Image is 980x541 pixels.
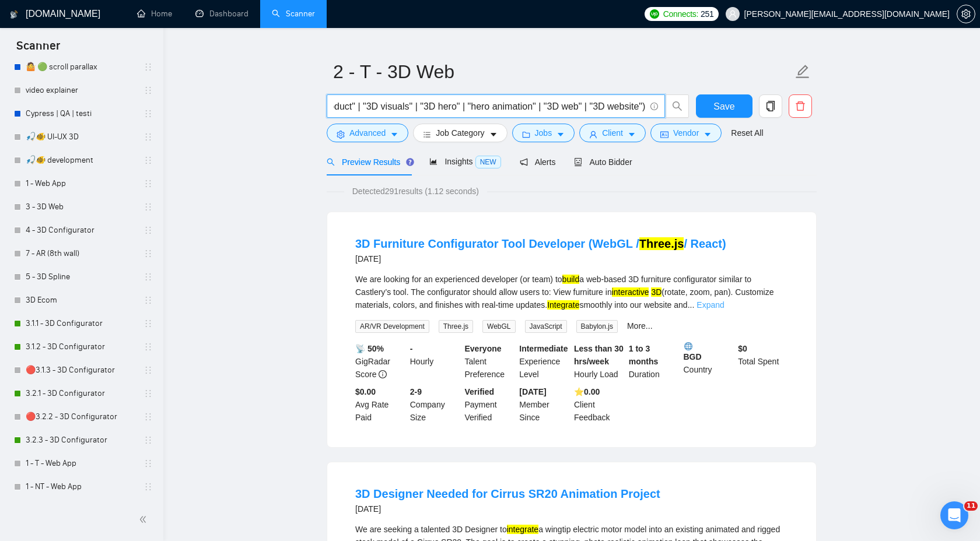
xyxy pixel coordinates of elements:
a: Reset All [731,127,763,139]
b: BGD [684,342,734,361]
a: 🤷 🟢 scroll parallax [26,55,136,79]
a: 3.2.3 - 3D Configurator [26,428,136,452]
span: caret-down [628,130,636,139]
b: 2-9 [410,387,422,396]
div: Company Size [408,385,463,424]
button: settingAdvancedcaret-down [327,124,408,142]
span: search [327,158,335,166]
img: upwork-logo.png [650,9,659,19]
div: [DATE] [355,252,726,266]
b: 📡 50% [355,344,384,353]
span: holder [143,132,153,142]
span: Babylon.js [576,320,618,333]
span: Detected 291 results (1.12 seconds) [344,185,487,198]
span: caret-down [390,130,398,139]
span: holder [143,179,153,188]
a: 3D Ecom [26,289,136,312]
b: 1 to 3 months [629,344,659,366]
button: search [666,94,689,118]
b: $ 0 [738,344,747,353]
div: Total Spent [736,342,790,381]
a: 4 - 3D Configurator [26,219,136,242]
a: 3 - 3D Web [26,195,136,219]
mark: interactive [612,287,649,297]
a: 5 - 3D Spline [26,265,136,289]
a: 3.1.1 - 3D Configurator [26,312,136,335]
span: holder [143,459,153,468]
div: Talent Preference [463,342,517,381]
span: folder [522,130,530,139]
img: logo [10,5,18,24]
span: info-circle [379,370,387,378]
span: Vendor [673,127,699,139]
span: search [666,101,688,111]
span: JavaScript [525,320,567,333]
span: Three.js [439,320,473,333]
mark: integrate [507,525,538,534]
iframe: Intercom live chat [940,501,968,529]
a: searchScanner [272,9,315,19]
span: 11 [964,501,978,511]
div: Client Feedback [572,385,626,424]
a: 1 - Web App [26,172,136,195]
div: Member Since [517,385,572,424]
span: idcard [660,130,668,139]
span: Connects: [663,8,698,20]
a: 🔴3.1.3 - 3D Configurator [26,359,136,382]
mark: build [562,275,580,284]
button: barsJob Categorycaret-down [413,124,507,142]
span: Job Category [436,127,484,139]
input: Search Freelance Jobs... [334,99,645,114]
span: Insights [429,157,501,166]
a: video explainer [26,79,136,102]
a: 1 - T - Web App [26,452,136,475]
input: Scanner name... [333,57,793,86]
span: holder [143,389,153,398]
span: holder [143,412,153,421]
div: Hourly [408,342,463,381]
span: 251 [701,8,713,20]
a: 3D Designer Needed for Cirrus SR20 Animation Project [355,487,660,500]
span: notification [520,158,528,166]
span: user [589,130,597,139]
span: bars [423,130,431,139]
span: AR/VR Development [355,320,429,333]
b: [DATE] [519,387,546,396]
img: 🌐 [684,342,692,350]
span: holder [143,482,153,491]
a: 🎣🐠 development [26,149,136,172]
span: holder [143,272,153,282]
mark: 3D [651,287,661,297]
b: Intermediate [519,344,568,353]
span: ... [688,300,695,310]
span: WebGL [482,320,515,333]
b: Verified [465,387,495,396]
span: edit [795,64,810,79]
div: Duration [626,342,681,381]
span: info-circle [650,103,658,110]
span: Scanner [7,37,69,62]
span: copy [759,101,782,111]
span: holder [143,296,153,305]
a: 1 - NT - Web App [26,475,136,498]
span: holder [143,202,153,212]
div: Country [681,342,736,381]
div: [DATE] [355,502,660,516]
a: 7 - AR (8th wall) [26,242,136,265]
span: holder [143,249,153,258]
button: folderJobscaret-down [512,124,575,142]
span: Save [713,99,734,114]
a: 🔴3.2.2 - 3D Configurator [26,405,136,428]
a: 3.1.2 - 3D Configurator [26,335,136,359]
span: robot [574,158,582,166]
span: holder [143,86,153,95]
span: setting [337,130,345,139]
span: Alerts [520,157,556,167]
span: area-chart [429,157,437,166]
div: Tooltip anchor [405,157,415,167]
span: holder [143,342,153,352]
div: Avg Rate Paid [353,385,408,424]
a: setting [957,9,975,19]
div: Experience Level [517,342,572,381]
span: holder [143,226,153,235]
